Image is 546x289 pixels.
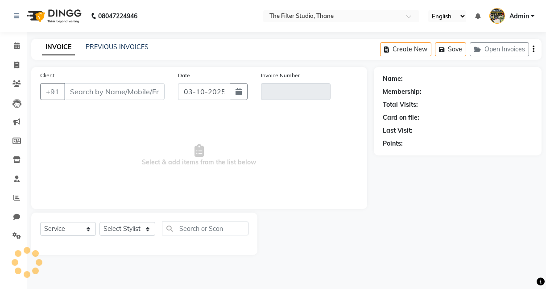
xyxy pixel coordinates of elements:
[40,71,54,80] label: Client
[383,100,418,109] div: Total Visits:
[40,111,358,200] span: Select & add items from the list below
[383,87,422,96] div: Membership:
[435,42,466,56] button: Save
[383,74,403,84] div: Name:
[162,222,248,235] input: Search or Scan
[383,113,419,122] div: Card on file:
[42,39,75,55] a: INVOICE
[489,8,505,24] img: Admin
[98,4,137,29] b: 08047224946
[380,42,431,56] button: Create New
[470,42,529,56] button: Open Invoices
[64,83,165,100] input: Search by Name/Mobile/Email/Code
[178,71,190,80] label: Date
[509,12,529,21] span: Admin
[23,4,84,29] img: logo
[383,139,403,148] div: Points:
[383,126,413,135] div: Last Visit:
[261,71,300,80] label: Invoice Number
[40,83,65,100] button: +91
[86,43,149,51] a: PREVIOUS INVOICES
